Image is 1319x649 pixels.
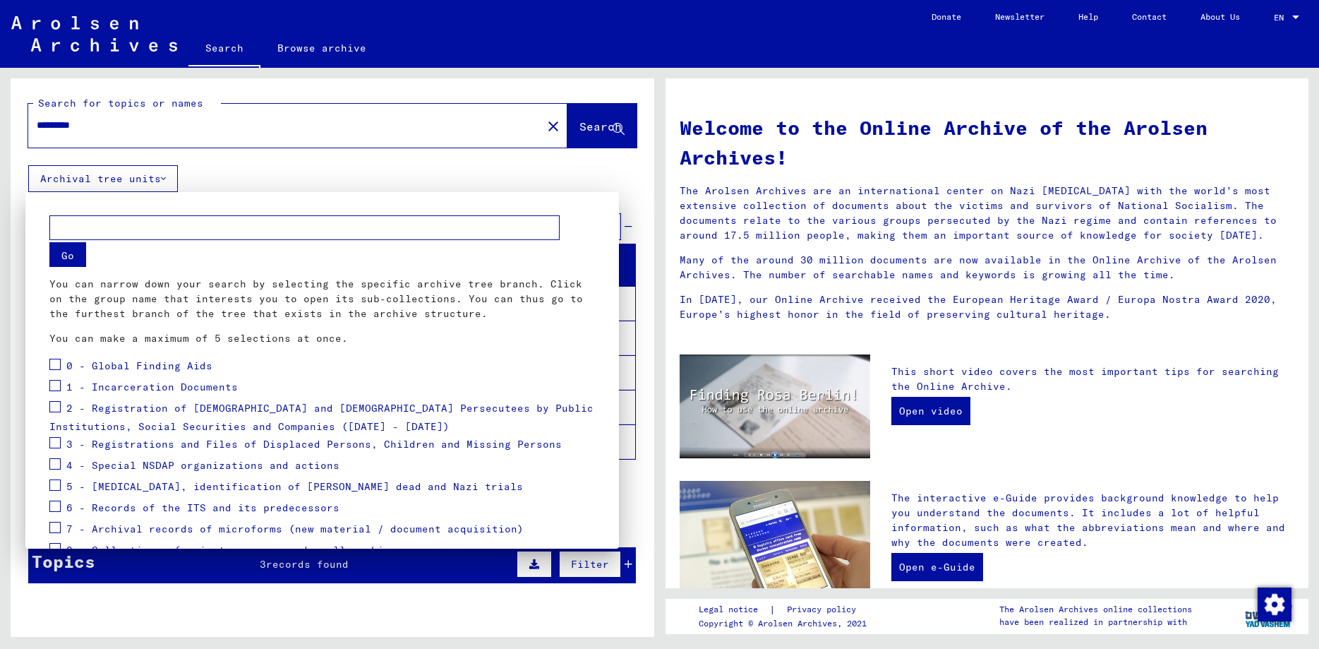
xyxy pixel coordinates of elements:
span: 0 - Global Finding Aids [66,359,212,372]
span: 1 - Incarceration Documents [66,381,238,393]
span: 3 - Registrations and Files of Displaced Persons, Children and Missing Persons [66,438,562,451]
span: 6 - Records of the ITS and its predecessors [66,501,339,514]
span: 4 - Special NSDAP organizations and actions [66,459,339,472]
span: 5 - [MEDICAL_DATA], identification of [PERSON_NAME] dead and Nazi trials [66,480,523,493]
span: 7 - Archival records of microforms (new material / document acquisition) [66,523,524,535]
button: Go [49,242,86,267]
span: 8 - Collections of private persons and small archives [66,544,403,556]
img: Change consent [1258,588,1291,621]
p: You can make a maximum of 5 selections at once. [49,331,595,346]
span: 2 - Registration of [DEMOGRAPHIC_DATA] and [DEMOGRAPHIC_DATA] Persecutees by Public Institutions,... [49,402,594,434]
p: You can narrow down your search by selecting the specific archive tree branch. Click on the group... [49,277,595,321]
